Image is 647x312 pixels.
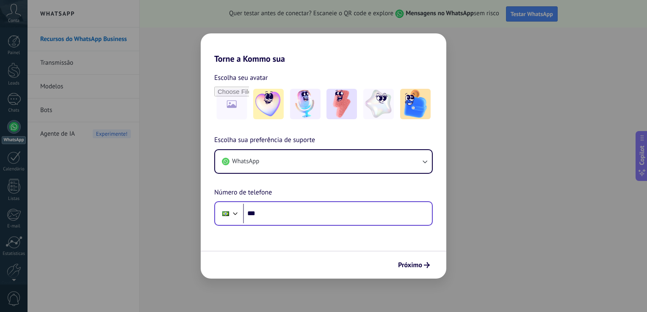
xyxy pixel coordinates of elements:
[394,258,434,272] button: Próximo
[400,89,431,119] img: -5.jpeg
[253,89,284,119] img: -1.jpeg
[214,187,272,198] span: Número de telefone
[215,150,432,173] button: WhatsApp
[290,89,321,119] img: -2.jpeg
[218,205,234,222] div: Brazil: + 55
[363,89,394,119] img: -4.jpeg
[214,135,315,146] span: Escolha sua preferência de suporte
[326,89,357,119] img: -3.jpeg
[232,157,259,166] span: WhatsApp
[201,33,446,64] h2: Torne a Kommo sua
[398,262,422,268] span: Próximo
[214,72,268,83] span: Escolha seu avatar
